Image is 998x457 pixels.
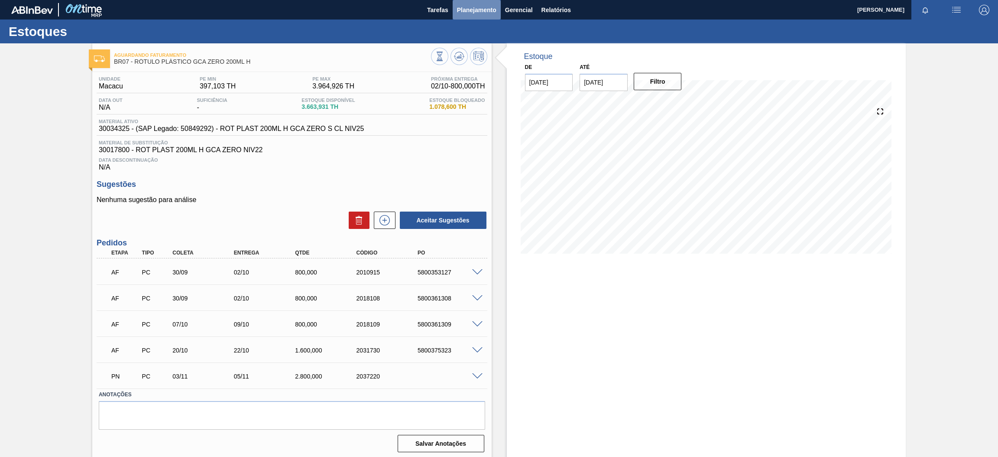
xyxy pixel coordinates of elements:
[979,5,989,15] img: Logout
[109,367,142,386] div: Pedido em Negociação
[232,269,301,276] div: 02/10/2025
[170,269,240,276] div: 30/09/2025
[140,250,173,256] div: Tipo
[429,98,485,103] span: Estoque Bloqueado
[415,321,485,328] div: 5800361309
[415,295,485,302] div: 5800361308
[111,295,140,302] p: AF
[170,347,240,354] div: 20/10/2025
[354,373,424,380] div: 2037220
[109,263,142,282] div: Aguardando Faturamento
[293,347,363,354] div: 1.600,000
[170,295,240,302] div: 30/09/2025
[395,211,487,230] div: Aceitar Sugestões
[312,76,354,82] span: PE MAX
[99,140,485,145] span: Material de Substituição
[9,26,162,36] h1: Estoques
[431,48,448,65] button: Visão Geral dos Estoques
[400,212,486,229] button: Aceitar Sugestões
[111,269,140,276] p: AF
[232,347,301,354] div: 22/10/2025
[354,269,424,276] div: 2010915
[11,6,53,14] img: TNhmsLtSVTkK8tSr43FrP2fwEKptu5GPRR3wAAAABJRU5ErkJggg==
[580,64,590,70] label: Até
[634,73,682,90] button: Filtro
[415,250,485,256] div: PO
[293,250,363,256] div: Qtde
[431,76,485,82] span: Próxima Entrega
[541,5,571,15] span: Relatórios
[427,5,448,15] span: Tarefas
[354,321,424,328] div: 2018109
[111,373,140,380] p: PN
[293,295,363,302] div: 800,000
[505,5,533,15] span: Gerencial
[911,4,939,16] button: Notificações
[232,295,301,302] div: 02/10/2025
[97,98,125,111] div: N/A
[97,180,487,189] h3: Sugestões
[450,48,468,65] button: Atualizar Gráfico
[293,321,363,328] div: 800,000
[170,321,240,328] div: 07/10/2025
[398,435,484,452] button: Salvar Anotações
[99,388,485,401] label: Anotações
[293,269,363,276] div: 800,000
[109,250,142,256] div: Etapa
[457,5,496,15] span: Planejamento
[140,295,173,302] div: Pedido de Compra
[301,104,355,110] span: 3.663,931 TH
[580,74,628,91] input: dd/mm/yyyy
[109,289,142,308] div: Aguardando Faturamento
[114,59,431,65] span: BR07 - RÓTULO PLÁSTICO GCA ZERO 200ML H
[197,98,227,103] span: Suficiência
[97,196,487,204] p: Nenhuma sugestão para análise
[431,82,485,90] span: 02/10 - 800,000 TH
[415,347,485,354] div: 5800375323
[429,104,485,110] span: 1.078,600 TH
[293,373,363,380] div: 2.800,000
[524,52,553,61] div: Estoque
[525,64,532,70] label: De
[200,82,236,90] span: 397,103 TH
[140,321,173,328] div: Pedido de Compra
[415,269,485,276] div: 5800353127
[232,321,301,328] div: 09/10/2025
[200,76,236,82] span: PE MIN
[140,269,173,276] div: Pedido de Compra
[111,347,140,354] p: AF
[94,55,105,62] img: Ícone
[354,250,424,256] div: Código
[951,5,962,15] img: userActions
[99,82,123,90] span: Macacu
[99,125,364,133] span: 30034325 - (SAP Legado: 50849292) - ROT PLAST 200ML H GCA ZERO S CL NIV25
[99,146,485,154] span: 30017800 - ROT PLAST 200ML H GCA ZERO NIV22
[114,52,431,58] span: Aguardando Faturamento
[354,347,424,354] div: 2031730
[109,341,142,360] div: Aguardando Faturamento
[369,212,395,229] div: Nova sugestão
[301,98,355,103] span: Estoque Disponível
[99,119,364,124] span: Material ativo
[99,98,123,103] span: Data out
[470,48,487,65] button: Programar Estoque
[170,373,240,380] div: 03/11/2025
[232,250,301,256] div: Entrega
[109,315,142,334] div: Aguardando Faturamento
[525,74,573,91] input: dd/mm/yyyy
[140,373,173,380] div: Pedido de Compra
[312,82,354,90] span: 3.964,926 TH
[99,76,123,82] span: Unidade
[111,321,140,328] p: AF
[344,212,369,229] div: Excluir Sugestões
[97,154,487,171] div: N/A
[354,295,424,302] div: 2018108
[140,347,173,354] div: Pedido de Compra
[170,250,240,256] div: Coleta
[194,98,229,111] div: -
[99,157,485,163] span: Data Descontinuação
[232,373,301,380] div: 05/11/2025
[97,238,487,248] h3: Pedidos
